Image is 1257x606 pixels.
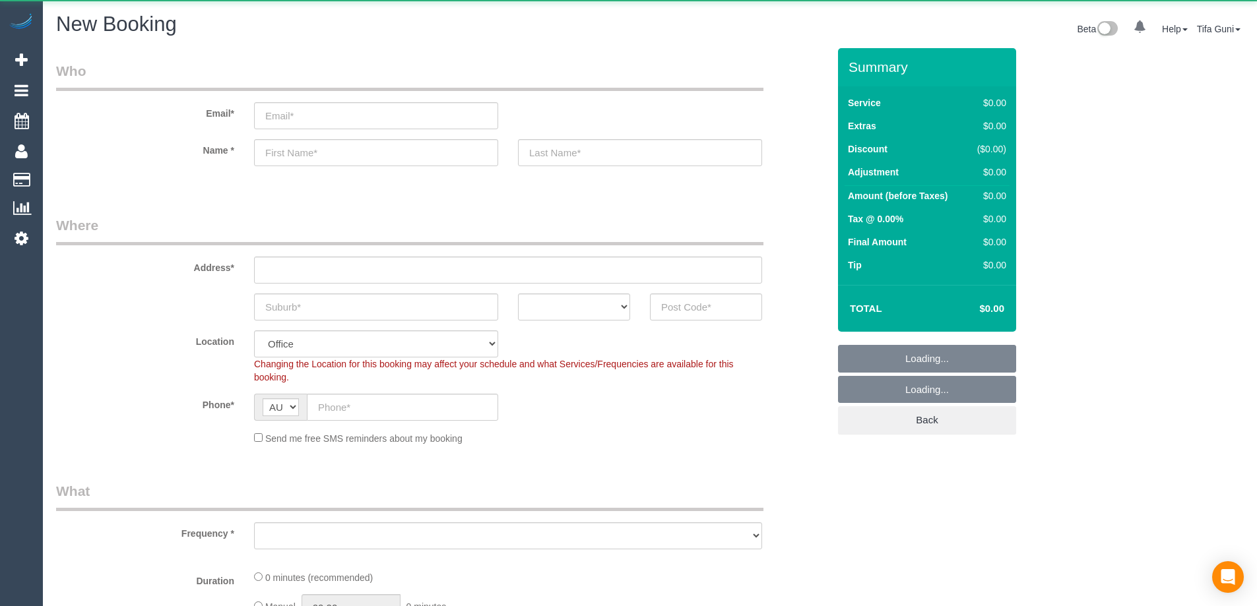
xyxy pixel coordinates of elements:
[848,258,862,272] label: Tip
[46,394,244,411] label: Phone*
[56,216,763,245] legend: Where
[971,96,1006,109] div: $0.00
[971,212,1006,226] div: $0.00
[254,359,734,382] span: Changing the Location for this booking may affect your schedule and what Services/Frequencies are...
[56,13,177,36] span: New Booking
[254,293,498,320] input: Suburb*
[848,96,881,109] label: Service
[971,258,1006,272] div: $0.00
[46,139,244,157] label: Name *
[8,13,34,32] img: Automaid Logo
[46,102,244,120] label: Email*
[518,139,762,166] input: Last Name*
[850,303,882,314] strong: Total
[971,119,1006,133] div: $0.00
[940,303,1004,315] h4: $0.00
[848,235,907,249] label: Final Amount
[46,570,244,588] label: Duration
[254,102,498,129] input: Email*
[848,189,948,202] label: Amount (before Taxes)
[254,139,498,166] input: First Name*
[971,166,1006,179] div: $0.00
[848,142,887,156] label: Discount
[971,189,1006,202] div: $0.00
[265,433,463,444] span: Send me free SMS reminders about my booking
[971,235,1006,249] div: $0.00
[838,406,1016,434] a: Back
[56,61,763,91] legend: Who
[1197,24,1241,34] a: Tifa Guni
[1096,21,1118,38] img: New interface
[265,572,373,583] span: 0 minutes (recommended)
[650,293,762,320] input: Post Code*
[307,394,498,421] input: Phone*
[848,212,903,226] label: Tax @ 0.00%
[971,142,1006,156] div: ($0.00)
[56,481,763,511] legend: What
[849,59,1010,75] h3: Summary
[848,119,876,133] label: Extras
[46,522,244,540] label: Frequency *
[1162,24,1188,34] a: Help
[1077,24,1118,34] a: Beta
[848,166,899,179] label: Adjustment
[46,257,244,274] label: Address*
[46,330,244,348] label: Location
[1212,561,1244,593] div: Open Intercom Messenger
